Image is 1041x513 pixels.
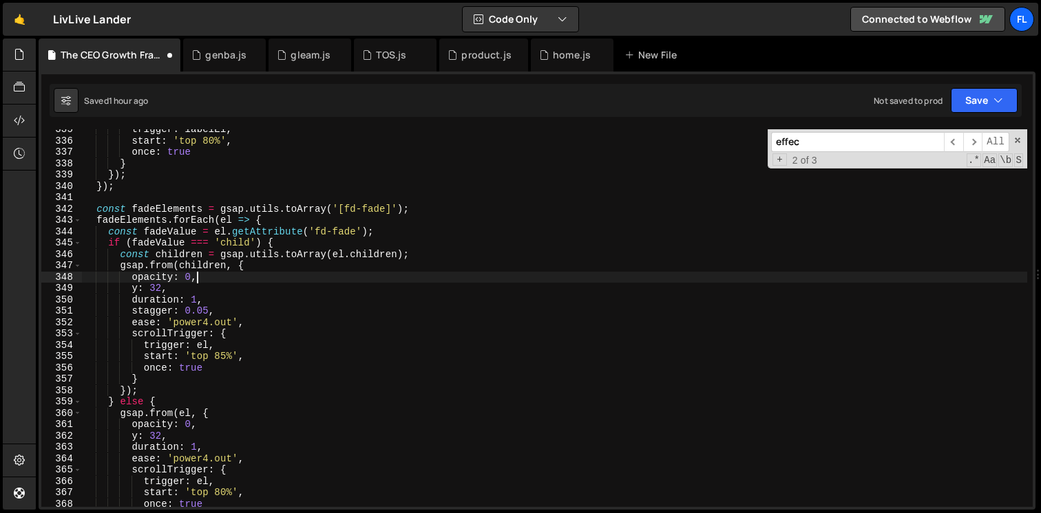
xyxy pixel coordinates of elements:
div: 349 [41,283,82,294]
div: 359 [41,396,82,408]
div: 357 [41,373,82,385]
div: 340 [41,181,82,193]
a: 🤙 [3,3,36,36]
div: gleam.js [291,48,330,62]
input: Search for [771,132,944,152]
div: 341 [41,192,82,204]
div: 1 hour ago [109,95,149,107]
div: 368 [41,499,82,510]
span: ​ [944,132,963,152]
span: Search In Selection [1014,153,1023,167]
span: Alt-Enter [982,132,1009,152]
div: The CEO Growth Framework.js [61,48,164,62]
div: 353 [41,328,82,340]
span: Whole Word Search [998,153,1013,167]
span: CaseSensitive Search [982,153,997,167]
button: Save [951,88,1018,113]
div: 347 [41,260,82,272]
div: 366 [41,476,82,488]
a: Connected to Webflow [850,7,1005,32]
div: TOS.js [376,48,406,62]
div: 358 [41,385,82,397]
div: 342 [41,204,82,215]
div: 348 [41,272,82,283]
div: 343 [41,215,82,226]
div: 336 [41,135,82,147]
span: Toggle Replace mode [772,153,787,166]
div: LivLive Lander [53,11,131,28]
div: product.js [461,48,512,62]
div: 339 [41,169,82,181]
div: 360 [41,408,82,419]
div: 361 [41,419,82,430]
div: 352 [41,317,82,329]
div: 346 [41,249,82,261]
div: 350 [41,294,82,306]
button: Code Only [463,7,578,32]
div: 355 [41,351,82,362]
div: 338 [41,158,82,170]
span: RegExp Search [967,153,981,167]
div: 364 [41,453,82,465]
div: 356 [41,362,82,374]
div: home.js [553,48,591,62]
span: 2 of 3 [787,155,823,166]
div: New File [624,48,682,62]
div: 345 [41,237,82,249]
span: ​ [963,132,982,152]
div: 335 [41,124,82,135]
div: 351 [41,305,82,317]
div: 367 [41,487,82,499]
div: 362 [41,430,82,442]
div: 344 [41,226,82,238]
div: 363 [41,441,82,453]
div: genba.js [205,48,246,62]
div: 354 [41,340,82,351]
div: 365 [41,464,82,476]
div: 337 [41,146,82,158]
div: Saved [84,95,148,107]
a: Fl [1009,7,1034,32]
div: Not saved to prod [874,95,943,107]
